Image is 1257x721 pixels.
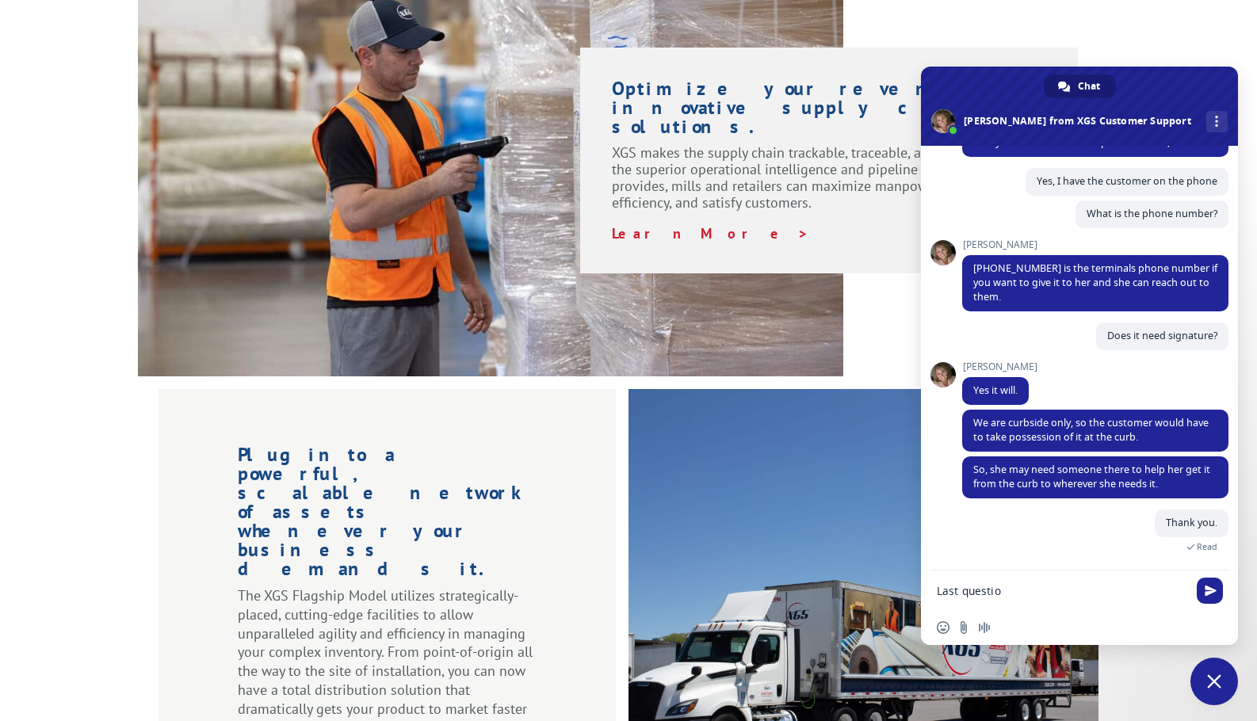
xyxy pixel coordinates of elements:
[1197,541,1217,552] span: Read
[1190,658,1238,705] div: Close chat
[973,383,1018,397] span: Yes it will.
[1087,207,1217,220] span: What is the phone number?
[1107,329,1217,342] span: Does it need signature?
[1206,111,1228,132] div: More channels
[1078,74,1100,98] span: Chat
[962,239,1228,250] span: [PERSON_NAME]
[973,416,1209,444] span: We are curbside only, so the customer would have to take possession of it at the curb.
[973,261,1217,303] span: [PHONE_NUMBER] is the terminals phone number if you want to give it to her and she can reach out ...
[238,445,537,586] h1: Plug into a powerful, scalable network of assets whenever your business demands it.
[1037,174,1217,188] span: Yes, I have the customer on the phone
[978,621,991,634] span: Audio message
[612,79,1047,144] h1: Optimize your revenue with innovative supply chain solutions.
[1166,516,1217,529] span: Thank you.
[612,224,809,242] a: Learn More >
[937,584,1187,598] textarea: Compose your message...
[957,621,970,634] span: Send a file
[962,361,1037,372] span: [PERSON_NAME]
[612,144,1047,225] p: XGS makes the supply chain trackable, traceable, and transparent. With the superior operational i...
[973,463,1210,490] span: So, she may need someone there to help her get it from the curb to wherever she needs it.
[1197,578,1223,604] span: Send
[1044,74,1116,98] div: Chat
[937,621,949,634] span: Insert an emoji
